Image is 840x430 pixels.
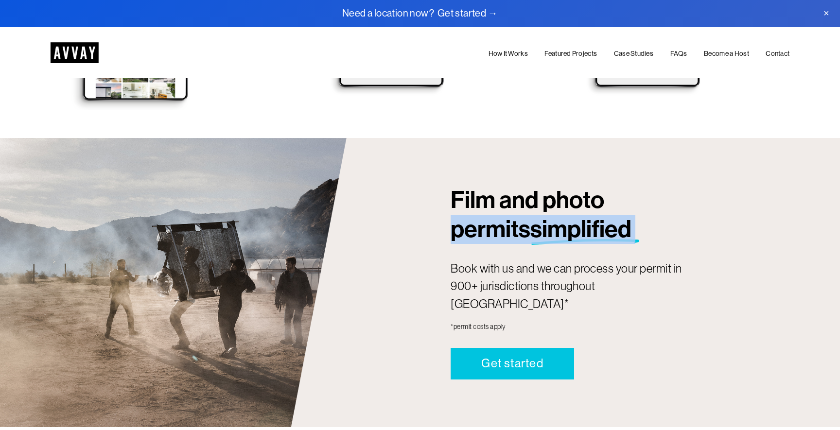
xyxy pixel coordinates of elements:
[451,260,697,313] p: Book with us and we can process your permit in 900+ jurisdictions throughout [GEOGRAPHIC_DATA]*
[766,48,789,60] a: Contact
[489,48,528,60] a: How It Works
[451,186,759,244] h3: Film and photo permits
[614,48,653,60] a: Case Studies
[670,48,687,60] a: FAQs
[451,322,697,332] p: *permit costs apply
[544,48,597,60] a: Featured Projects
[51,42,99,63] img: AVVAY - The First Nationwide Location Scouting Co.
[451,348,574,379] a: Get started
[530,215,631,243] span: simplified
[704,48,749,60] a: Become a Host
